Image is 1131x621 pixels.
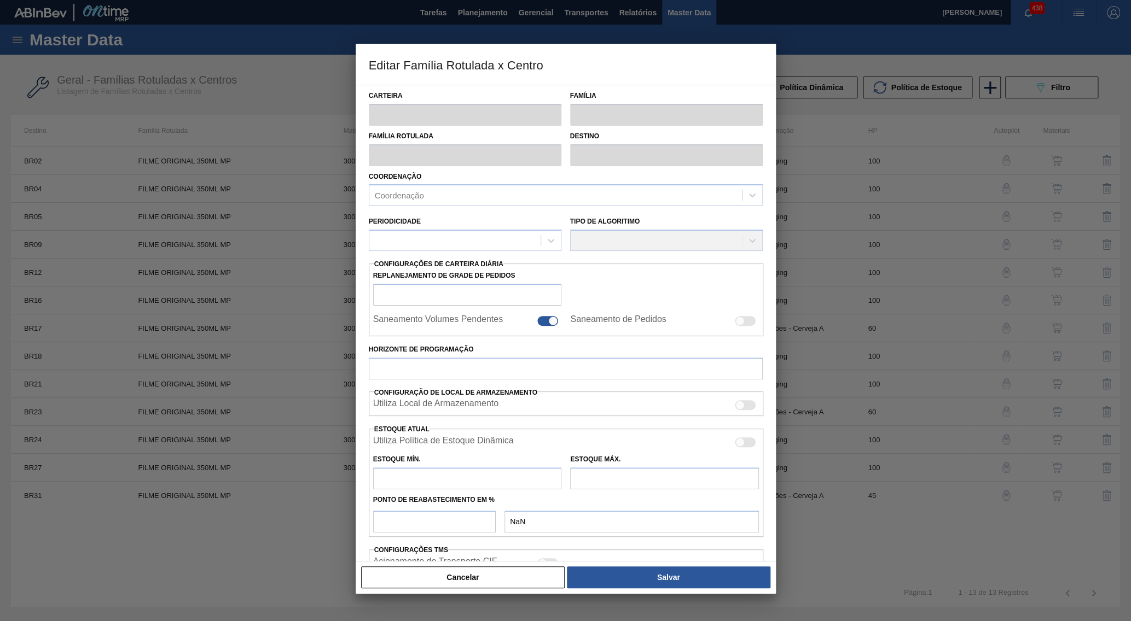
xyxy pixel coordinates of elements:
label: Replanejamento de Grade de Pedidos [373,268,562,284]
label: Estoque Atual [374,425,430,433]
label: Saneamento Volumes Pendentes [373,314,503,327]
label: Tipo de Algoritimo [570,218,640,225]
label: Família Rotulada [369,128,561,144]
label: Saneamento de Pedidos [570,314,666,327]
label: Acionamento de Transporte CIF [373,556,497,570]
label: Família [570,88,763,104]
label: Destino [570,128,763,144]
label: Coordenação [369,173,422,180]
label: Quando ativada, o sistema irá exibir os estoques de diferentes locais de armazenamento. [373,399,498,412]
label: Quando ativada, o sistema irá usar os estoques usando a Política de Estoque Dinâmica. [373,436,514,449]
button: Cancelar [361,566,565,588]
span: Configurações de Carteira Diária [374,260,503,268]
label: Carteira [369,88,561,104]
label: Estoque Mín. [373,455,421,463]
button: Salvar [567,566,770,588]
span: Configuração de Local de Armazenamento [374,389,537,396]
label: Configurações TMS [374,546,448,554]
label: Estoque Máx. [570,455,620,463]
div: Coordenação [375,191,424,200]
label: Ponto de Reabastecimento em % [373,496,495,503]
label: Horizonte de Programação [369,342,763,358]
label: Periodicidade [369,218,421,225]
h3: Editar Família Rotulada x Centro [356,44,776,85]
